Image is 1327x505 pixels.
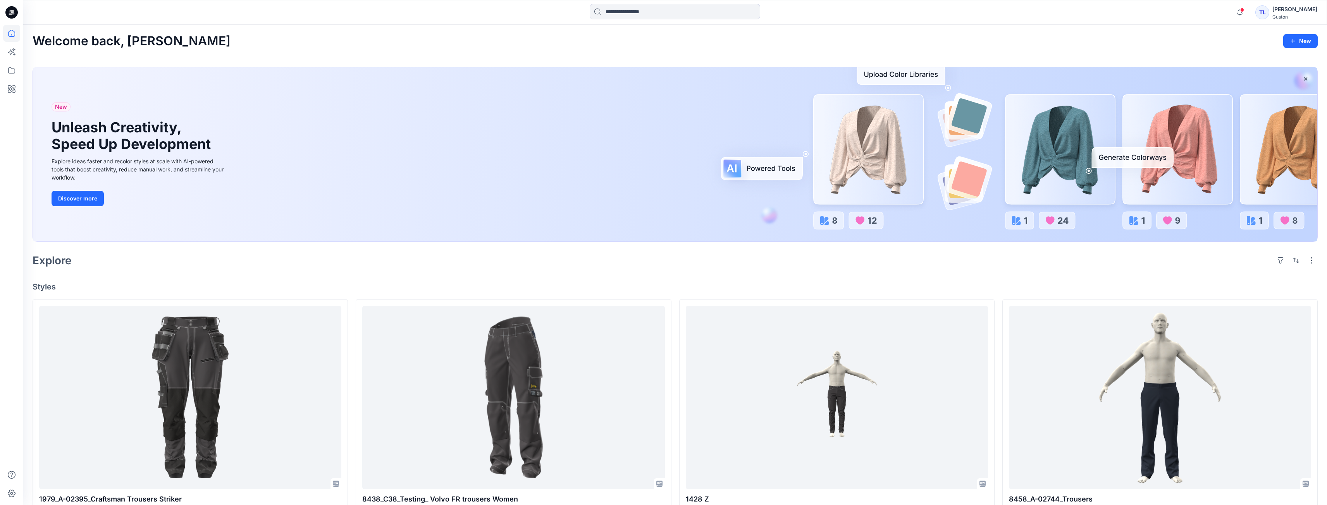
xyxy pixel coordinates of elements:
div: [PERSON_NAME] [1272,5,1317,14]
p: 1428 Z [686,494,988,505]
div: TL [1255,5,1269,19]
p: 8438_C38_Testing_ Volvo FR trousers Women [362,494,664,505]
a: 1428 Z [686,306,988,490]
h2: Explore [33,254,72,267]
h2: Welcome back, [PERSON_NAME] [33,34,231,48]
button: Discover more [52,191,104,206]
p: 1979_A-02395_Craftsman Trousers Striker [39,494,341,505]
h4: Styles [33,282,1318,291]
div: Guston [1272,14,1317,20]
div: Explore ideas faster and recolor styles at scale with AI-powered tools that boost creativity, red... [52,157,226,181]
a: 1979_A-02395_Craftsman Trousers Striker [39,306,341,490]
h1: Unleash Creativity, Speed Up Development [52,119,214,152]
button: New [1283,34,1318,48]
span: New [55,102,67,111]
a: 8438_C38_Testing_ Volvo FR trousers Women [362,306,664,490]
p: 8458_A-02744_Trousers [1009,494,1311,505]
a: 8458_A-02744_Trousers [1009,306,1311,490]
a: Discover more [52,191,226,206]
